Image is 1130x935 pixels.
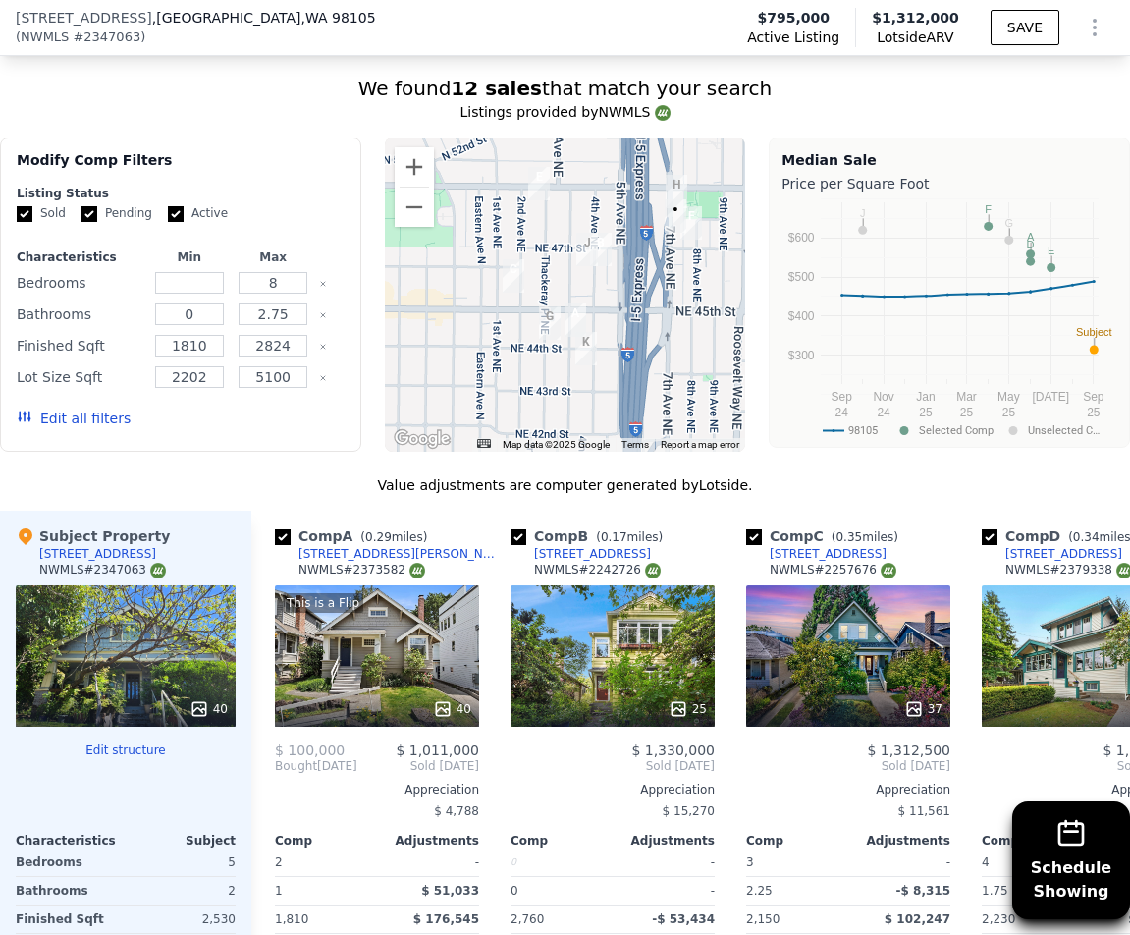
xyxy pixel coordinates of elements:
text: E [1048,245,1054,256]
div: NWMLS # 2257676 [770,562,896,578]
div: Bathrooms [17,301,143,328]
div: Comp [746,833,848,849]
div: 5 [130,849,236,876]
div: Min [151,249,227,265]
div: - [852,849,950,876]
span: Lotside ARV [872,27,959,47]
text: Mar [957,390,978,404]
div: Characteristics [17,249,143,265]
div: 1.75 [982,877,1080,905]
span: 0.34 [1073,530,1100,544]
div: 4716 7th Ave NE [665,199,686,233]
input: Active [168,206,184,222]
span: 0.17 [601,530,627,544]
button: Show Options [1075,8,1114,47]
label: Pending [81,205,152,222]
div: - [617,877,715,905]
div: Listing Status [17,186,345,201]
div: 2 [130,877,236,905]
div: Bedrooms [17,269,143,297]
div: ( ) [16,27,145,47]
a: [STREET_ADDRESS][PERSON_NAME] [275,546,503,562]
div: Subject [126,833,236,849]
div: Comp B [511,526,671,546]
span: $ 1,011,000 [396,742,479,758]
span: 3 [746,855,754,869]
div: NWMLS # 2347063 [39,562,166,578]
span: ( miles) [352,530,435,544]
div: NWMLS # 2373582 [298,562,425,578]
div: [STREET_ADDRESS] [1005,546,1122,562]
div: 4517 2nd Ave NE [503,259,524,293]
span: $795,000 [757,8,830,27]
span: [STREET_ADDRESS] [16,8,152,27]
div: [STREET_ADDRESS] [770,546,887,562]
div: 4749 Thackeray Pl NE [528,167,550,200]
text: $500 [788,270,815,284]
div: [STREET_ADDRESS] [534,546,651,562]
div: Bathrooms [16,877,122,905]
div: Appreciation [746,782,950,797]
div: Comp [511,833,613,849]
a: Terms (opens in new tab) [621,439,649,450]
div: Comp A [275,526,435,546]
div: Comp C [746,526,906,546]
img: NWMLS Logo [881,563,896,578]
div: 4410 Latona Ave NE [565,303,586,337]
div: Finished Sqft [17,332,143,359]
div: Adjustments [848,833,950,849]
text: Jan [917,390,936,404]
img: Google [390,426,455,452]
text: $300 [788,349,815,362]
div: 4408 Thackeray Pl NE [539,306,561,340]
button: Edit all filters [17,409,131,428]
img: NWMLS Logo [655,105,671,121]
div: A chart. [781,197,1112,443]
div: 40 [189,699,228,719]
text: D [1027,239,1035,250]
span: $ 1,312,500 [867,742,950,758]
span: $1,312,000 [872,10,959,26]
button: Clear [319,374,327,382]
div: 4711 8th Avenue NE [680,206,702,240]
span: Bought [275,758,317,774]
span: 4 [982,855,990,869]
span: 0.35 [835,530,862,544]
div: Comp [982,833,1084,849]
div: 0 [511,849,609,876]
button: Keyboard shortcuts [477,439,491,448]
div: 37 [904,699,942,719]
div: Lot Size Sqft [17,363,143,391]
span: NWMLS [21,27,69,47]
text: 24 [878,406,891,419]
div: 25 [669,699,707,719]
span: $ 15,270 [663,804,715,818]
span: ( miles) [824,530,906,544]
div: Max [235,249,310,265]
button: Edit structure [16,742,236,758]
span: Sold [DATE] [357,758,479,774]
span: $ 4,788 [434,804,479,818]
a: [STREET_ADDRESS] [746,546,887,562]
text: May [997,390,1020,404]
img: NWMLS Logo [409,563,425,578]
label: Sold [17,205,66,222]
a: Report a map error [661,439,739,450]
div: 1 [275,877,373,905]
text: 24 [835,406,849,419]
text: 25 [1088,406,1102,419]
div: Subject Property [16,526,170,546]
span: ( miles) [588,530,671,544]
div: - [617,849,715,876]
button: Zoom in [395,147,434,187]
text: 25 [1002,406,1016,419]
div: NWMLS # 2242726 [534,562,661,578]
span: 2 [275,855,283,869]
div: Finished Sqft [16,906,122,933]
div: 0 [511,877,609,905]
text: Selected Comp [919,424,994,437]
div: 4546 4th Ave NE [590,233,612,266]
text: Sep [832,390,853,404]
button: Clear [319,311,327,319]
span: 1,810 [275,912,308,926]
